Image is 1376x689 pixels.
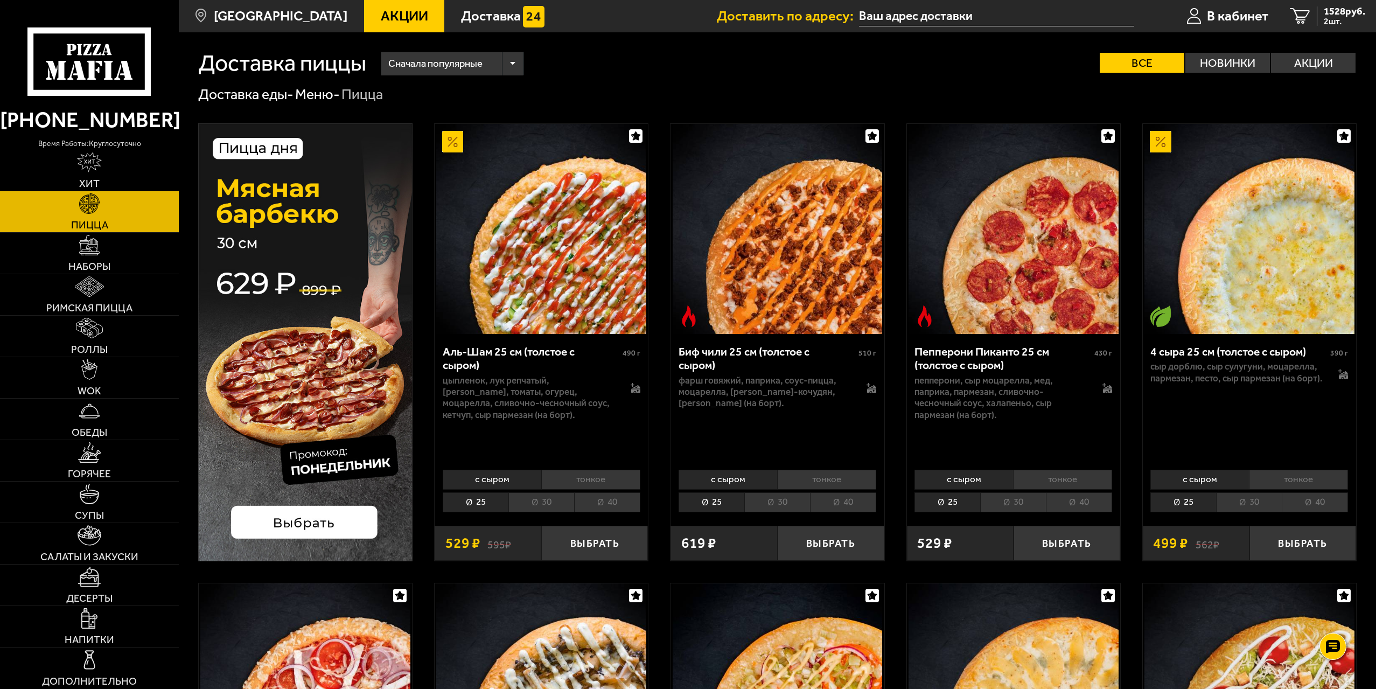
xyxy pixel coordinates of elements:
[1150,131,1171,152] img: Акционный
[1150,492,1216,512] li: 25
[914,305,935,327] img: Острое блюдо
[810,492,876,512] li: 40
[679,345,856,372] div: Биф чили 25 см (толстое с сыром)
[679,492,744,512] li: 25
[487,536,511,551] s: 595 ₽
[1271,53,1356,73] label: Акции
[574,492,640,512] li: 40
[858,349,876,358] span: 510 г
[1249,470,1348,490] li: тонкое
[778,526,884,561] button: Выбрать
[40,552,138,562] span: Салаты и закуски
[443,492,508,512] li: 25
[198,52,366,75] h1: Доставка пиццы
[443,375,616,421] p: цыпленок, лук репчатый, [PERSON_NAME], томаты, огурец, моцарелла, сливочно-чесночный соус, кетчуп...
[75,510,104,520] span: Супы
[508,492,574,512] li: 30
[79,178,100,189] span: Хит
[388,50,483,78] span: Сначала популярные
[670,124,884,334] a: Острое блюдоБиф чили 25 см (толстое с сыром)
[1094,349,1112,358] span: 430 г
[68,469,111,479] span: Горячее
[1216,492,1282,512] li: 30
[523,6,544,27] img: 15daf4d41897b9f0e9f617042186c801.svg
[859,6,1134,26] span: проспект Энтузиастов, 39к1
[1324,6,1365,17] span: 1528 руб.
[443,345,620,372] div: Аль-Шам 25 см (толстое с сыром)
[1150,361,1324,384] p: сыр дорблю, сыр сулугуни, моцарелла, пармезан, песто, сыр пармезан (на борт).
[541,526,648,561] button: Выбрать
[445,536,480,551] span: 529 ₽
[71,220,108,230] span: Пицца
[914,492,980,512] li: 25
[980,492,1046,512] li: 30
[214,9,347,23] span: [GEOGRAPHIC_DATA]
[341,85,383,104] div: Пицца
[909,124,1119,334] img: Пепперони Пиканто 25 см (толстое с сыром)
[1330,349,1348,358] span: 390 г
[442,131,464,152] img: Акционный
[381,9,428,23] span: Акции
[679,375,852,409] p: фарш говяжий, паприка, соус-пицца, моцарелла, [PERSON_NAME]-кочудян, [PERSON_NAME] (на борт).
[42,676,137,686] span: Дополнительно
[1324,17,1365,26] span: 2 шт.
[436,124,646,334] img: Аль-Шам 25 см (толстое с сыром)
[46,303,132,313] span: Римская пицца
[681,536,716,551] span: 619 ₽
[541,470,640,490] li: тонкое
[1150,305,1171,327] img: Вегетарианское блюдо
[65,635,114,645] span: Напитки
[673,124,883,334] img: Биф чили 25 см (толстое с сыром)
[744,492,810,512] li: 30
[917,536,952,551] span: 529 ₽
[1100,53,1184,73] label: Все
[443,470,541,490] li: с сыром
[1150,470,1249,490] li: с сыром
[1153,536,1188,551] span: 499 ₽
[461,9,521,23] span: Доставка
[679,470,777,490] li: с сыром
[198,86,294,103] a: Доставка еды-
[859,6,1134,26] input: Ваш адрес доставки
[1249,526,1356,561] button: Выбрать
[1046,492,1112,512] li: 40
[1282,492,1348,512] li: 40
[678,305,700,327] img: Острое блюдо
[717,9,859,23] span: Доставить по адресу:
[1185,53,1270,73] label: Новинки
[623,349,640,358] span: 490 г
[914,375,1088,421] p: пепперони, сыр Моцарелла, мед, паприка, пармезан, сливочно-чесночный соус, халапеньо, сыр пармеза...
[777,470,876,490] li: тонкое
[71,344,108,354] span: Роллы
[66,593,113,603] span: Десерты
[295,86,340,103] a: Меню-
[907,124,1120,334] a: Острое блюдоПепперони Пиканто 25 см (толстое с сыром)
[1143,124,1356,334] a: АкционныйВегетарианское блюдо4 сыра 25 см (толстое с сыром)
[1013,470,1112,490] li: тонкое
[72,427,107,437] span: Обеды
[78,386,101,396] span: WOK
[1207,9,1269,23] span: В кабинет
[1144,124,1354,334] img: 4 сыра 25 см (толстое с сыром)
[435,124,648,334] a: АкционныйАль-Шам 25 см (толстое с сыром)
[1196,536,1219,551] s: 562 ₽
[1014,526,1120,561] button: Выбрать
[914,470,1013,490] li: с сыром
[68,261,110,272] span: Наборы
[914,345,1092,372] div: Пепперони Пиканто 25 см (толстое с сыром)
[1150,345,1328,359] div: 4 сыра 25 см (толстое с сыром)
